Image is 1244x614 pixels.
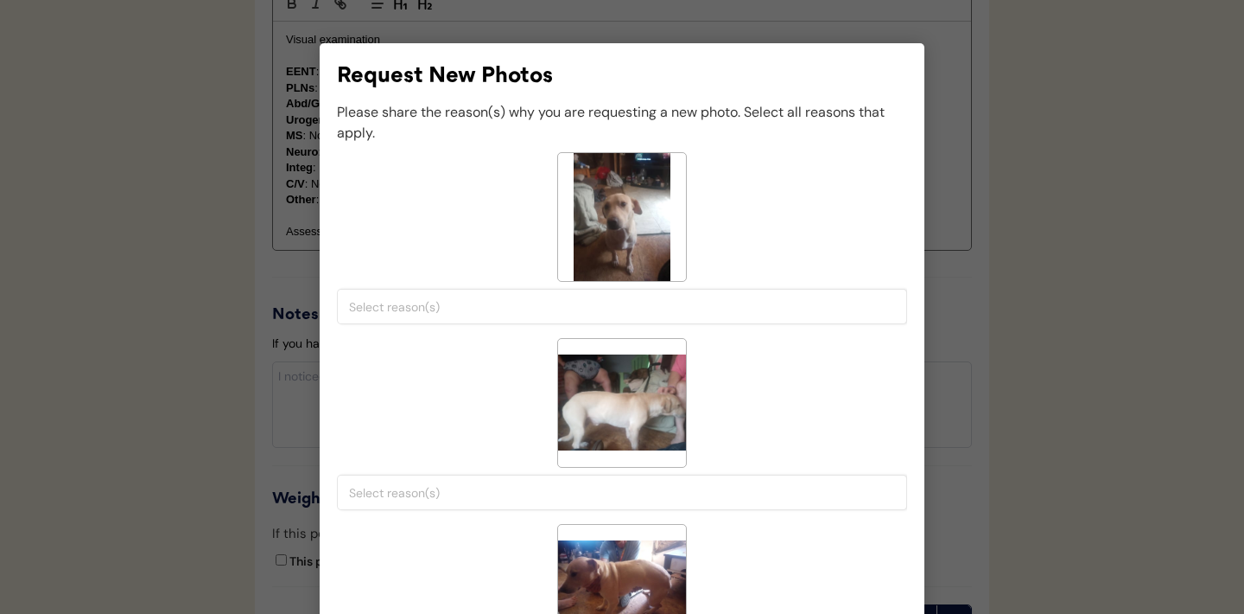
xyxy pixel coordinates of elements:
[337,102,907,144] div: Please share the reason(s) why you are requesting a new photo. Select all reasons that apply.
[558,339,686,467] img: 17562361174321578977125777374507.jpg
[349,485,904,501] input: Select reason(s)
[337,61,907,93] div: Request New Photos
[349,299,904,315] input: Select reason(s)
[558,153,686,281] img: 17562359260228468691566712711769.jpg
